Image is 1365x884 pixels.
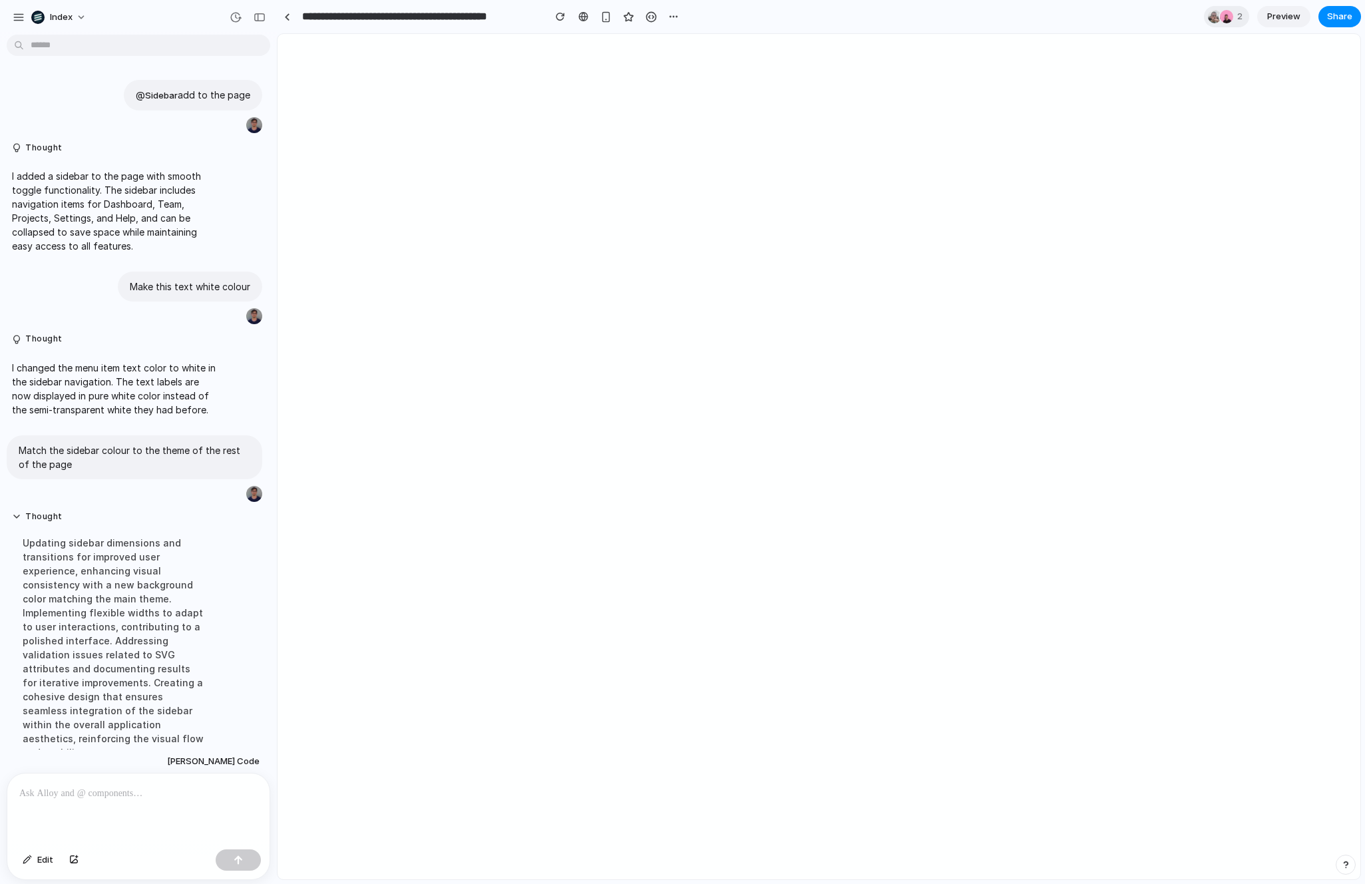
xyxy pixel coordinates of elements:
[12,528,216,768] div: Updating sidebar dimensions and transitions for improved user experience, enhancing visual consis...
[16,849,60,871] button: Edit
[163,750,264,773] button: [PERSON_NAME] Code
[167,755,260,768] span: [PERSON_NAME] Code
[12,169,216,253] p: I added a sidebar to the page with smooth toggle functionality. The sidebar includes navigation i...
[12,361,216,417] p: I changed the menu item text color to white in the sidebar navigation. The text labels are now di...
[1257,6,1310,27] a: Preview
[1267,10,1300,23] span: Preview
[130,280,250,294] p: Make this text white colour
[1327,10,1352,23] span: Share
[1204,6,1249,27] div: 2
[145,90,178,101] a: Sidebar
[50,11,73,24] span: Index
[136,88,250,103] p: @ add to the page
[1237,10,1247,23] span: 2
[26,7,93,28] button: Index
[19,443,250,471] p: Match the sidebar colour to the theme of the rest of the page
[37,853,53,867] span: Edit
[1318,6,1361,27] button: Share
